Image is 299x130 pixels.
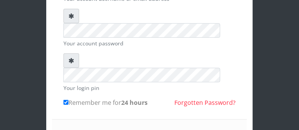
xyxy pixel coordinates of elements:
input: Remember me for24 hours [63,100,68,105]
b: 24 hours [121,98,148,107]
label: Remember me for [63,98,148,107]
small: Your account password [63,39,236,47]
a: Forgotten Password? [174,98,236,107]
small: Your login pin [63,84,236,92]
